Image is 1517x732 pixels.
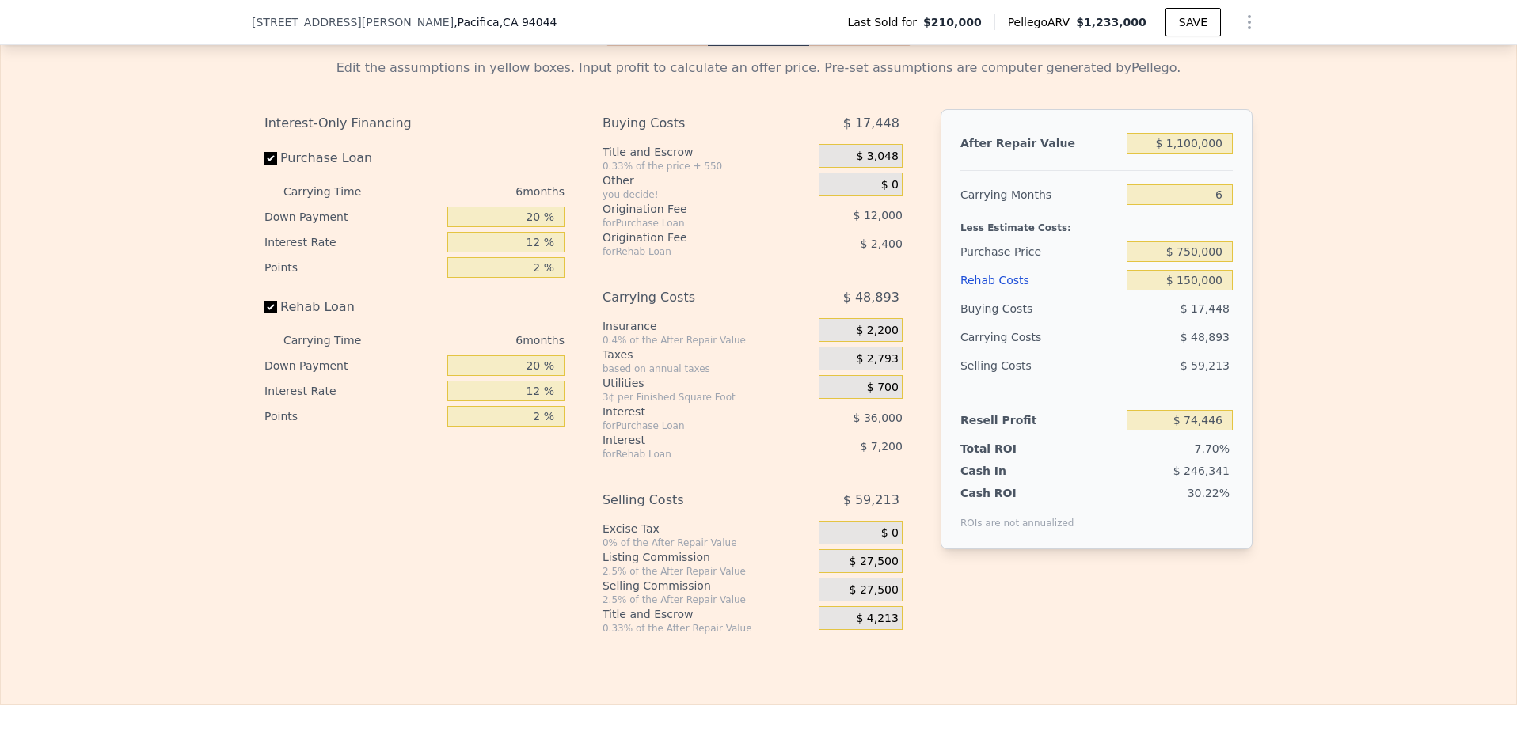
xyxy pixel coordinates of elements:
[603,201,779,217] div: Origination Fee
[393,179,565,204] div: 6 months
[603,318,812,334] div: Insurance
[264,204,441,229] div: Down Payment
[843,109,899,138] span: $ 17,448
[1188,487,1230,499] span: 30.22%
[848,14,924,30] span: Last Sold for
[960,406,1120,434] div: Resell Profit
[856,324,898,338] span: $ 2,200
[603,578,812,594] div: Selling Commission
[264,378,441,404] div: Interest Rate
[960,441,1059,457] div: Total ROI
[1195,442,1230,455] span: 7.70%
[843,486,899,514] span: $ 59,213
[603,565,812,578] div: 2.5% of the After Repair Value
[1181,359,1230,372] span: $ 59,213
[1076,16,1146,28] span: $1,233,000
[856,352,898,366] span: $ 2,793
[264,229,441,255] div: Interest Rate
[283,179,386,204] div: Carrying Time
[264,255,441,280] div: Points
[960,485,1074,501] div: Cash ROI
[1181,302,1230,315] span: $ 17,448
[854,209,903,222] span: $ 12,000
[603,486,779,514] div: Selling Costs
[603,606,812,622] div: Title and Escrow
[860,237,902,250] span: $ 2,400
[881,178,899,192] span: $ 0
[603,537,812,549] div: 0% of the After Repair Value
[603,347,812,362] div: Taxes
[960,351,1120,380] div: Selling Costs
[960,323,1059,351] div: Carrying Costs
[960,237,1120,266] div: Purchase Price
[850,555,899,569] span: $ 27,500
[960,501,1074,529] div: ROIs are not annualized
[603,109,779,138] div: Buying Costs
[603,375,812,391] div: Utilities
[393,328,565,353] div: 6 months
[264,59,1253,78] div: Edit the assumptions in yellow boxes. Input profit to calculate an offer price. Pre-set assumptio...
[860,440,902,453] span: $ 7,200
[500,16,557,28] span: , CA 94044
[603,594,812,606] div: 2.5% of the After Repair Value
[264,404,441,429] div: Points
[603,404,779,419] div: Interest
[603,391,812,404] div: 3¢ per Finished Square Foot
[603,362,812,375] div: based on annual taxes
[603,432,779,448] div: Interest
[960,266,1120,294] div: Rehab Costs
[603,448,779,461] div: for Rehab Loan
[264,293,441,321] label: Rehab Loan
[603,245,779,258] div: for Rehab Loan
[1173,465,1230,477] span: $ 246,341
[603,144,812,160] div: Title and Escrow
[1234,6,1265,38] button: Show Options
[960,129,1120,157] div: After Repair Value
[1008,14,1077,30] span: Pellego ARV
[1165,8,1221,36] button: SAVE
[603,217,779,229] div: for Purchase Loan
[856,612,898,626] span: $ 4,213
[264,144,441,173] label: Purchase Loan
[603,334,812,347] div: 0.4% of the After Repair Value
[252,14,454,30] span: [STREET_ADDRESS][PERSON_NAME]
[283,328,386,353] div: Carrying Time
[960,209,1233,237] div: Less Estimate Costs:
[603,188,812,201] div: you decide!
[603,229,779,245] div: Origination Fee
[603,160,812,173] div: 0.33% of the price + 550
[454,14,557,30] span: , Pacifica
[603,173,812,188] div: Other
[603,419,779,432] div: for Purchase Loan
[843,283,899,312] span: $ 48,893
[603,622,812,635] div: 0.33% of the After Repair Value
[923,14,982,30] span: $210,000
[960,180,1120,209] div: Carrying Months
[960,463,1059,479] div: Cash In
[850,583,899,597] span: $ 27,500
[603,521,812,537] div: Excise Tax
[264,109,565,138] div: Interest-Only Financing
[856,150,898,164] span: $ 3,048
[264,301,277,313] input: Rehab Loan
[603,283,779,312] div: Carrying Costs
[854,412,903,424] span: $ 36,000
[867,381,899,395] span: $ 700
[881,526,899,540] span: $ 0
[264,353,441,378] div: Down Payment
[960,294,1120,323] div: Buying Costs
[1181,331,1230,343] span: $ 48,893
[603,549,812,565] div: Listing Commission
[264,152,277,165] input: Purchase Loan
